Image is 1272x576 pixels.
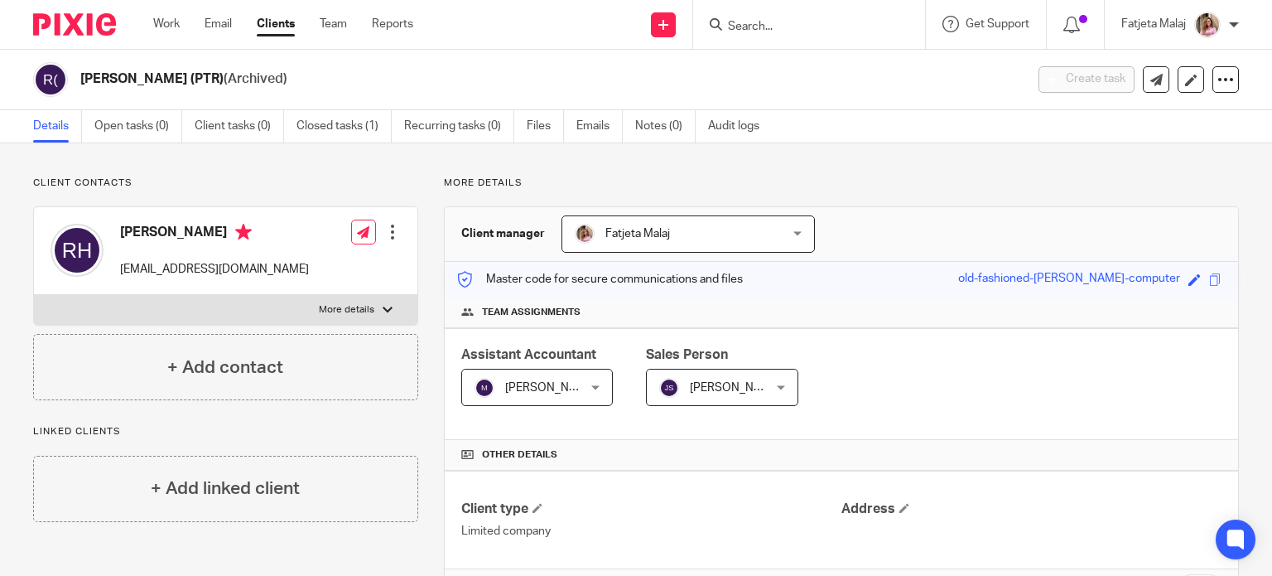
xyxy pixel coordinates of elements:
[659,378,679,398] img: svg%3E
[151,476,300,501] h4: + Add linked client
[33,425,418,438] p: Linked clients
[80,70,827,88] h2: [PERSON_NAME] (PTR)
[1121,16,1186,32] p: Fatjeta Malaj
[527,110,564,143] a: Files
[320,16,347,32] a: Team
[646,348,728,361] span: Sales Person
[319,303,374,317] p: More details
[94,110,182,143] a: Open tasks (0)
[444,177,1239,190] p: More details
[195,110,284,143] a: Client tasks (0)
[120,224,309,244] h4: [PERSON_NAME]
[958,270,1180,289] div: old-fashioned-[PERSON_NAME]-computer
[461,501,841,518] h4: Client type
[33,110,82,143] a: Details
[51,224,104,277] img: svg%3E
[461,225,545,242] h3: Client manager
[33,13,116,36] img: Pixie
[457,271,743,288] p: Master code for secure communications and files
[482,306,581,319] span: Team assignments
[257,16,295,32] a: Clients
[475,378,494,398] img: svg%3E
[1194,12,1221,38] img: MicrosoftTeams-image%20(5).png
[575,224,595,244] img: MicrosoftTeams-image%20(5).png
[726,20,875,35] input: Search
[690,382,781,394] span: [PERSON_NAME]
[296,110,392,143] a: Closed tasks (1)
[576,110,623,143] a: Emails
[120,261,309,278] p: [EMAIL_ADDRESS][DOMAIN_NAME]
[482,448,557,462] span: Other details
[461,348,596,361] span: Assistant Accountant
[224,72,287,85] span: (Archived)
[404,110,514,143] a: Recurring tasks (0)
[33,62,68,97] img: svg%3E
[461,523,841,540] p: Limited company
[605,228,670,240] span: Fatjeta Malaj
[205,16,232,32] a: Email
[372,16,413,32] a: Reports
[635,110,696,143] a: Notes (0)
[505,382,596,394] span: [PERSON_NAME]
[966,18,1029,30] span: Get Support
[708,110,772,143] a: Audit logs
[235,224,252,240] i: Primary
[167,355,283,380] h4: + Add contact
[841,501,1221,518] h4: Address
[153,16,180,32] a: Work
[33,177,418,190] p: Client contacts
[1038,66,1135,93] button: Create task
